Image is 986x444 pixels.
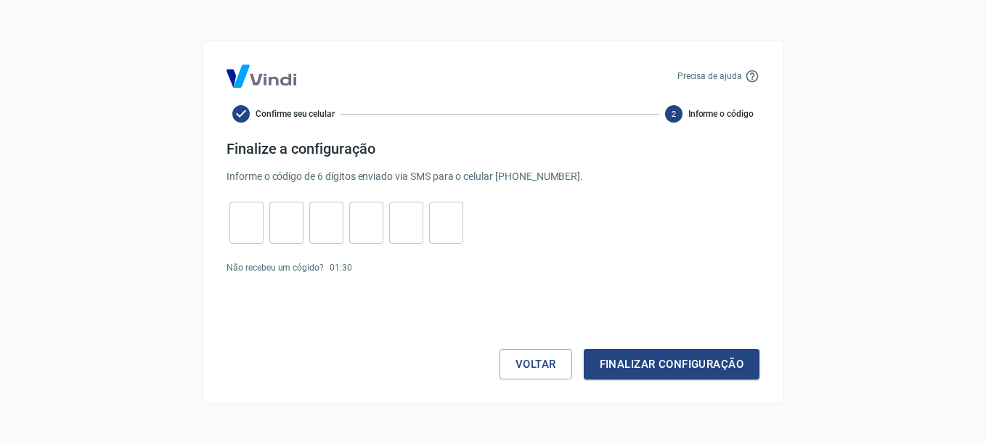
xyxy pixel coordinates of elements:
span: Informe o código [688,107,754,120]
p: 01 : 30 [330,261,352,274]
button: Voltar [500,349,572,379]
p: Informe o código de 6 dígitos enviado via SMS para o celular [PHONE_NUMBER] . [227,169,759,184]
text: 2 [672,110,676,119]
span: Confirme seu celular [256,107,335,120]
p: Não recebeu um cógido? [227,261,324,274]
button: Finalizar configuração [584,349,759,379]
h4: Finalize a configuração [227,140,759,157]
img: Logo Vind [227,65,296,88]
p: Precisa de ajuda [677,70,742,83]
